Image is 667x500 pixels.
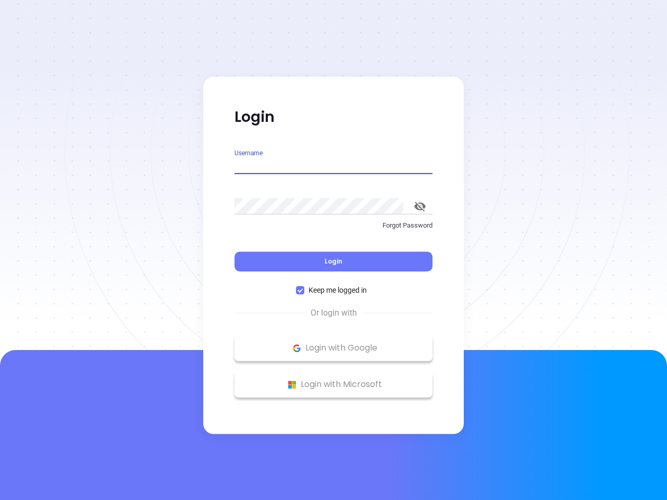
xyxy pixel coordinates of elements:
[240,377,427,392] p: Login with Microsoft
[234,371,433,397] button: Microsoft Logo Login with Microsoft
[234,335,433,361] button: Google Logo Login with Google
[290,342,303,355] img: Google Logo
[234,220,433,239] a: Forgot Password
[325,257,342,266] span: Login
[407,194,433,219] button: toggle password visibility
[234,252,433,271] button: Login
[286,378,299,391] img: Microsoft Logo
[240,340,427,356] p: Login with Google
[234,150,263,156] label: Username
[234,220,433,231] p: Forgot Password
[304,284,371,296] span: Keep me logged in
[305,307,362,319] span: Or login with
[234,108,433,127] p: Login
